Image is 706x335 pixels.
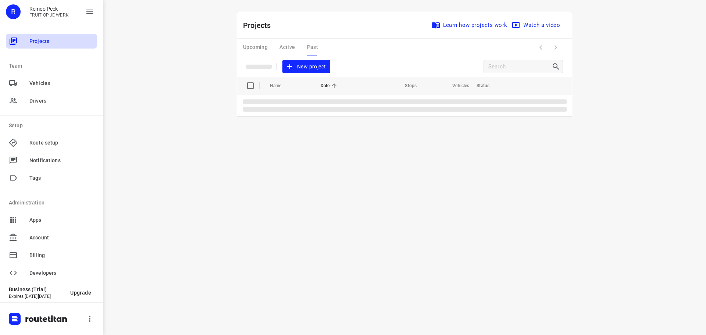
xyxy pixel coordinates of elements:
[534,40,548,55] span: Previous Page
[29,234,94,242] span: Account
[29,216,94,224] span: Apps
[29,79,94,87] span: Vehicles
[9,199,97,207] p: Administration
[6,34,97,49] div: Projects
[6,213,97,227] div: Apps
[29,38,94,45] span: Projects
[70,290,91,296] span: Upgrade
[29,269,94,277] span: Developers
[6,4,21,19] div: R
[29,139,94,147] span: Route setup
[552,62,563,71] div: Search
[287,62,326,71] span: New project
[395,81,417,90] span: Stops
[477,81,499,90] span: Status
[6,248,97,263] div: Billing
[243,20,277,31] p: Projects
[488,61,552,72] input: Search projects
[29,97,94,105] span: Drivers
[9,122,97,129] p: Setup
[29,252,94,259] span: Billing
[9,62,97,70] p: Team
[64,286,97,299] button: Upgrade
[6,171,97,185] div: Tags
[282,60,330,74] button: New project
[548,40,563,55] span: Next Page
[6,135,97,150] div: Route setup
[29,157,94,164] span: Notifications
[270,81,291,90] span: Name
[9,294,64,299] p: Expires [DATE][DATE]
[443,81,469,90] span: Vehicles
[6,153,97,168] div: Notifications
[6,76,97,90] div: Vehicles
[29,174,94,182] span: Tags
[6,265,97,280] div: Developers
[29,6,69,12] p: Remco Peek
[29,13,69,18] p: FRUIT OP JE WERK
[6,230,97,245] div: Account
[9,286,64,292] p: Business (Trial)
[6,93,97,108] div: Drivers
[321,81,339,90] span: Date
